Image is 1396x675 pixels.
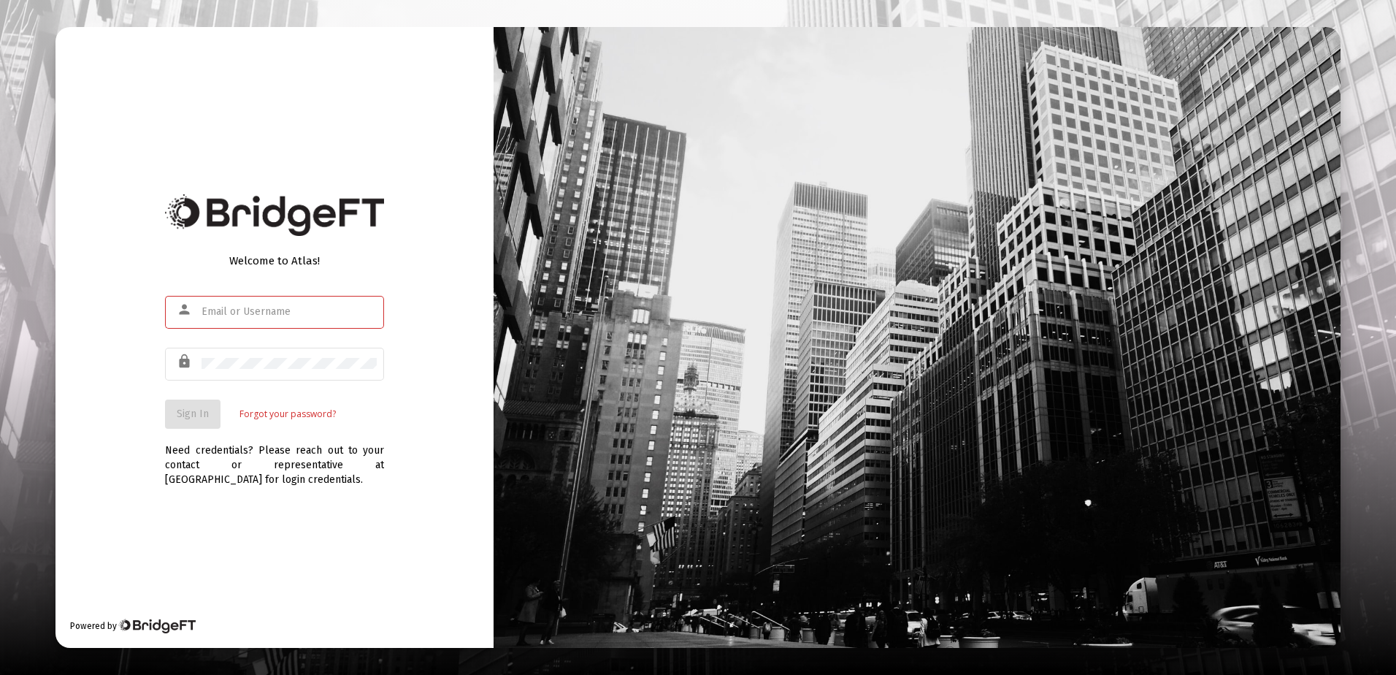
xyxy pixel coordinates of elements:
[165,253,384,268] div: Welcome to Atlas!
[239,407,336,422] a: Forgot your password?
[118,619,195,633] img: Bridge Financial Technology Logo
[202,306,377,318] input: Email or Username
[177,408,209,420] span: Sign In
[165,194,384,236] img: Bridge Financial Technology Logo
[70,619,195,633] div: Powered by
[177,301,194,319] mat-icon: person
[177,353,194,370] mat-icon: lock
[165,400,220,429] button: Sign In
[165,429,384,487] div: Need credentials? Please reach out to your contact or representative at [GEOGRAPHIC_DATA] for log...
